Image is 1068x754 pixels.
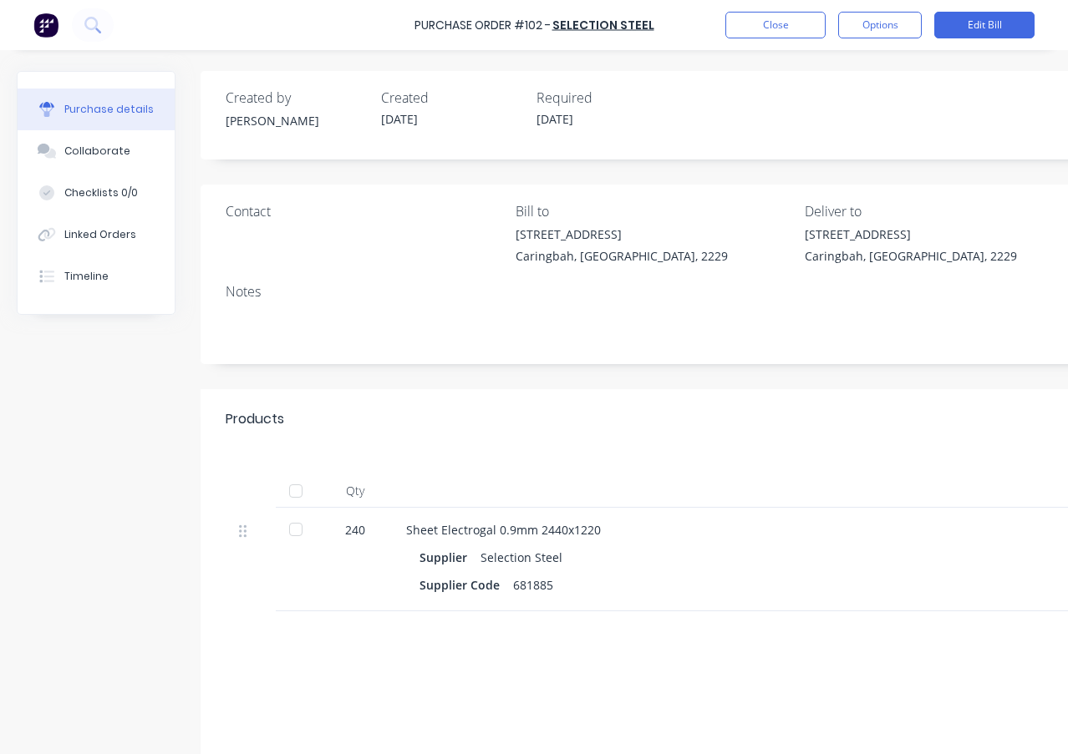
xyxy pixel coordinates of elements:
img: Factory [33,13,58,38]
button: Linked Orders [18,214,175,256]
div: Purchase details [64,102,154,117]
div: Products [226,409,284,429]
div: Supplier [420,545,481,569]
div: Created by [226,88,368,108]
div: Qty [318,474,393,508]
button: Checklists 0/0 [18,172,175,214]
div: [STREET_ADDRESS] [805,225,1017,243]
div: Timeline [64,269,109,284]
button: Collaborate [18,130,175,172]
button: Purchase details [18,89,175,130]
button: Edit Bill [934,12,1035,38]
a: Selection Steel [552,17,654,33]
div: Required [537,88,679,108]
div: Collaborate [64,144,130,159]
div: Checklists 0/0 [64,185,138,200]
button: Options [838,12,922,38]
button: Timeline [18,256,175,297]
div: 240 [331,521,379,539]
div: 681885 [513,573,553,597]
div: Purchase Order #102 - [414,17,551,34]
div: Linked Orders [64,227,136,242]
div: Selection Steel [481,545,562,569]
div: Caringbah, [GEOGRAPHIC_DATA], 2229 [516,247,728,265]
button: Close [725,12,826,38]
div: Contact [226,201,503,221]
div: [PERSON_NAME] [226,112,368,129]
div: Caringbah, [GEOGRAPHIC_DATA], 2229 [805,247,1017,265]
div: [STREET_ADDRESS] [516,225,728,243]
div: Bill to [516,201,793,221]
div: Created [381,88,523,108]
div: Supplier Code [420,573,513,597]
